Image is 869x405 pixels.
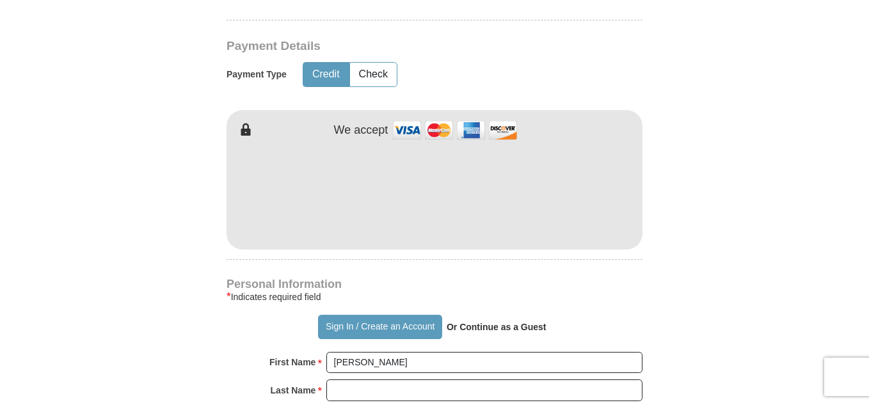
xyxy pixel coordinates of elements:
[269,353,315,371] strong: First Name
[447,322,546,332] strong: Or Continue as a Guest
[303,63,349,86] button: Credit
[227,69,287,80] h5: Payment Type
[271,381,316,399] strong: Last Name
[318,315,442,339] button: Sign In / Create an Account
[334,123,388,138] h4: We accept
[391,116,519,144] img: credit cards accepted
[227,279,642,289] h4: Personal Information
[227,289,642,305] div: Indicates required field
[350,63,397,86] button: Check
[227,39,553,54] h3: Payment Details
